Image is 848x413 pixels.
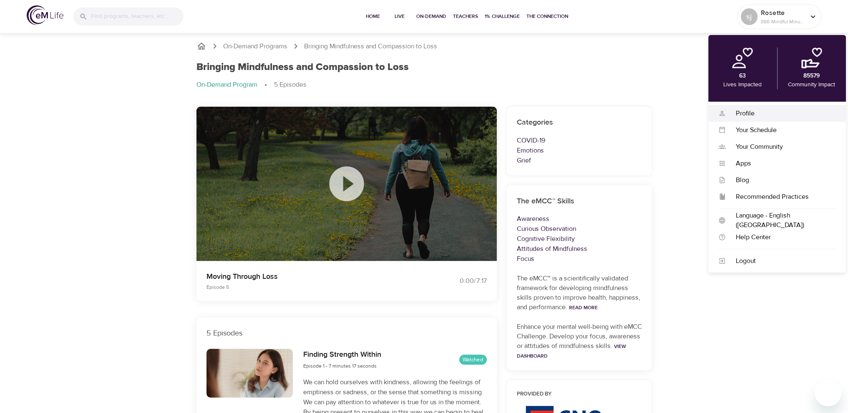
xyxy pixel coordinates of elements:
[485,12,520,21] span: 1% Challenge
[459,356,487,364] span: Watched
[390,12,410,21] span: Live
[206,283,414,291] p: Episode 5
[206,271,414,282] p: Moving Through Loss
[196,61,409,73] h1: Bringing Mindfulness and Compassion to Loss
[803,72,820,80] p: 85579
[517,155,642,165] p: Grief
[741,8,757,25] div: sj
[726,142,836,152] div: Your Community
[517,234,642,244] p: Cognitive Flexibility
[453,12,478,21] span: Teachers
[726,159,836,168] div: Apps
[196,41,652,51] nav: breadcrumb
[726,256,836,266] div: Logout
[517,274,642,312] p: The eMCC™ is a scientifically validated framework for developing mindfulness skills proven to imp...
[196,80,652,90] nav: breadcrumb
[303,363,376,369] span: Episode 1 - 7 minutes 17 seconds
[726,175,836,185] div: Blog
[732,48,753,68] img: personal.png
[304,42,437,51] p: Bringing Mindfulness and Compassion to Loss
[517,135,642,145] p: COVID-19
[761,18,805,25] p: 886 Mindful Minutes
[726,233,836,242] div: Help Center
[517,214,642,224] p: Awareness
[517,343,626,359] a: View Dashboard
[788,80,835,89] p: Community Impact
[363,12,383,21] span: Home
[726,125,836,135] div: Your Schedule
[517,224,642,234] p: Curious Observation
[517,254,642,264] p: Focus
[801,48,822,68] img: community.png
[761,8,805,18] p: Rosette
[517,244,642,254] p: Attitudes of Mindfulness
[723,80,762,89] p: Lives Impacted
[206,328,487,339] p: 5 Episodes
[91,8,184,25] input: Find programs, teachers, etc...
[274,80,307,90] p: 5 Episodes
[726,192,836,202] div: Recommended Practices
[726,211,836,230] div: Language - English ([GEOGRAPHIC_DATA])
[517,390,642,399] h6: Provided by
[424,276,487,286] div: 0:00 / 7:17
[223,42,287,51] a: On-Demand Programs
[303,349,381,361] h6: Finding Strength Within
[196,80,257,90] p: On-Demand Program
[739,72,746,80] p: 63
[815,380,841,406] iframe: Button to launch messaging window
[416,12,446,21] span: On-Demand
[517,117,642,129] h6: Categories
[517,322,642,360] p: Enhance your mental well-being with eMCC Challenge. Develop your focus, awareness or attitudes of...
[526,12,568,21] span: The Connection
[569,304,598,311] a: Read More
[27,5,63,25] img: logo
[726,109,836,118] div: Profile
[517,145,642,155] p: Emotions
[517,195,642,208] h6: The eMCC™ Skills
